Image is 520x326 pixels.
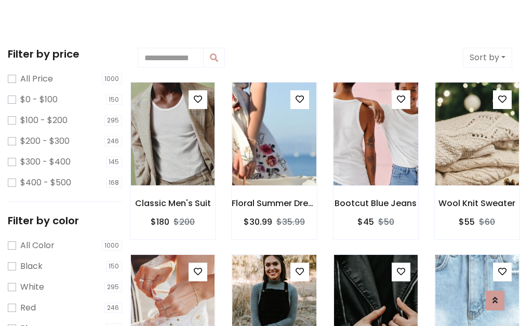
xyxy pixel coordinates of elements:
[20,239,55,252] label: All Color
[463,48,512,67] button: Sort by
[357,217,374,227] h6: $45
[104,136,123,146] span: 246
[174,216,195,228] del: $200
[102,240,123,251] span: 1000
[106,178,123,188] span: 168
[20,156,71,168] label: $300 - $400
[276,216,305,228] del: $35.99
[102,74,123,84] span: 1000
[106,157,123,167] span: 145
[244,217,272,227] h6: $30.99
[130,198,215,208] h6: Classic Men's Suit
[334,198,418,208] h6: Bootcut Blue Jeans
[20,93,58,106] label: $0 - $100
[479,216,495,228] del: $60
[20,114,68,127] label: $100 - $200
[20,176,71,189] label: $400 - $500
[378,216,394,228] del: $50
[459,217,475,227] h6: $55
[106,94,123,105] span: 150
[20,281,44,293] label: White
[151,217,169,227] h6: $180
[8,48,122,60] h5: Filter by price
[104,282,123,292] span: 295
[20,135,70,147] label: $200 - $300
[104,115,123,126] span: 295
[20,73,53,85] label: All Price
[104,303,123,313] span: 246
[20,302,36,314] label: Red
[106,261,123,271] span: 150
[435,198,519,208] h6: Wool Knit Sweater
[232,198,316,208] h6: Floral Summer Dress
[8,214,122,227] h5: Filter by color
[20,260,43,273] label: Black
